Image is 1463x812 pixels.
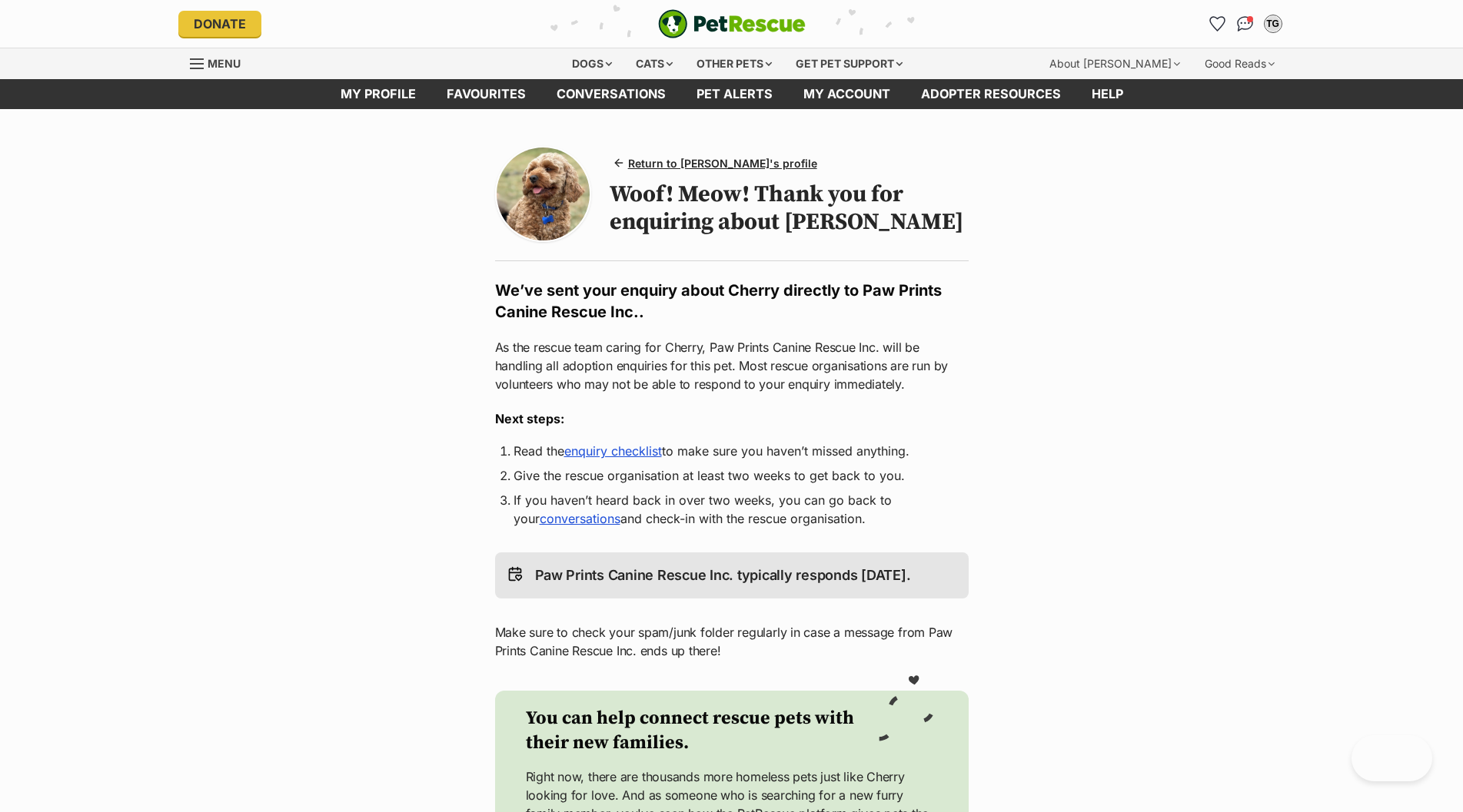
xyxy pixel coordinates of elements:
[514,466,950,485] li: Give the rescue organisation at least two weeks to get back to you.
[1039,48,1191,79] div: About [PERSON_NAME]
[1237,16,1253,31] img: chat-41dd97257d64d25036548639549fe6c8038ab92f7586957e7f3b1b290dea8141.svg
[495,409,969,428] h3: Next steps:
[495,623,969,660] p: Make sure to check your spam/junk folder regularly in case a message from Paw Prints Canine Rescu...
[526,706,876,755] h2: You can help connect rescue pets with their new families.
[535,565,911,586] p: Paw Prints Canine Rescue Inc. typically responds [DATE].
[906,79,1076,109] a: Adopter resources
[190,48,251,76] a: Menu
[1205,12,1230,36] a: Favourites
[610,181,969,236] h1: Woof! Meow! Thank you for enquiring about [PERSON_NAME]
[1352,735,1432,781] iframe: Help Scout Beacon - Open
[1261,12,1285,36] button: My account
[497,147,590,240] img: Photo of Cherry
[208,57,241,70] span: Menu
[686,48,783,79] div: Other pets
[681,79,788,109] a: Pet alerts
[325,79,431,109] a: My profile
[785,48,913,79] div: Get pet support
[788,79,906,109] a: My account
[431,79,541,109] a: Favourites
[628,155,817,171] span: Return to [PERSON_NAME]'s profile
[610,152,823,174] a: Return to [PERSON_NAME]'s profile
[1194,48,1285,79] div: Good Reads
[561,48,623,79] div: Dogs
[540,511,620,526] a: conversations
[564,443,662,459] a: enquiry checklist
[178,11,261,37] a: Donate
[541,79,681,109] a: conversations
[1205,12,1285,36] ul: Account quick links
[658,9,806,38] img: logo-e224e6f780fb5917bec1dbf3a21bbac754714ae5b6737aabdf751b685950b380.svg
[514,491,950,528] li: If you haven’t heard back in over two weeks, you can go back to your and check-in with the rescue...
[495,338,969,393] p: As the rescue team caring for Cherry, Paw Prints Canine Rescue Inc. will be handling all adoption...
[1233,12,1258,36] a: Conversations
[514,442,950,460] li: Read the to make sure you haven’t missed anything.
[625,48,683,79] div: Cats
[1265,16,1281,31] div: TG
[658,9,806,38] a: PetRescue
[495,280,969,323] h2: We’ve sent your enquiry about Cherry directly to Paw Prints Canine Rescue Inc..
[1076,79,1139,109] a: Help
